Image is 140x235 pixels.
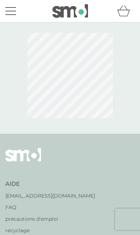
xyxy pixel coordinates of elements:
[52,4,88,18] img: smol
[5,226,95,234] a: recyclage
[5,215,95,223] a: précautions d'emploi
[5,4,16,18] button: menu
[117,4,135,18] div: panier
[5,180,95,188] h4: AIDE
[5,148,41,172] img: smol
[5,192,95,200] a: [EMAIL_ADDRESS][DOMAIN_NAME]
[5,203,95,211] a: FAQ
